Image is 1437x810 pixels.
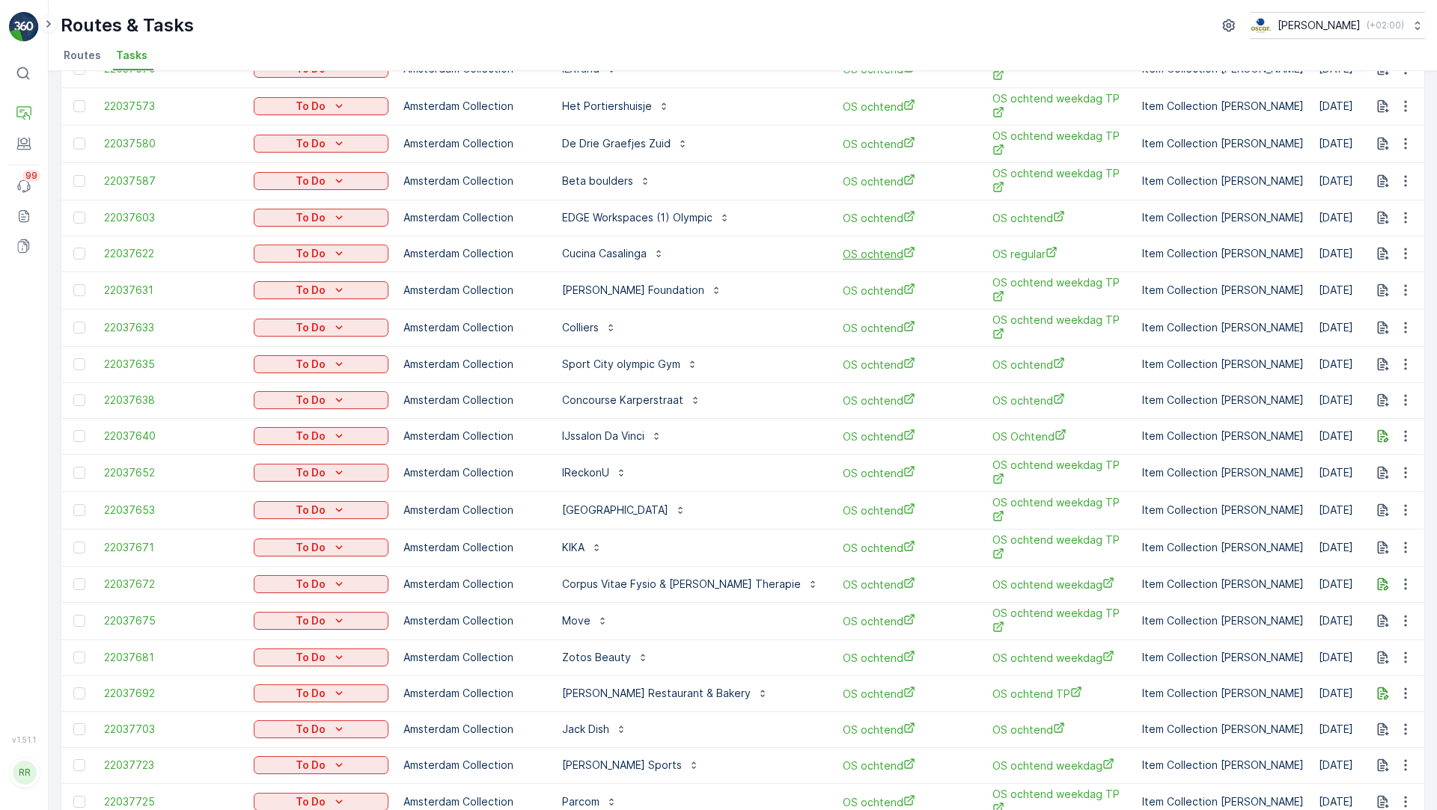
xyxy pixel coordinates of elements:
[562,99,652,114] p: Het Portiershuisje
[104,210,239,225] span: 22037603
[843,393,977,408] a: OS ochtend
[553,753,709,777] button: [PERSON_NAME] Sports
[403,429,538,444] p: Amsterdam Collection
[73,759,85,771] div: Toggle Row Selected
[104,174,239,188] span: 22037587
[104,320,239,335] span: 22037633
[403,686,538,701] p: Amsterdam Collection
[403,210,538,225] p: Amsterdam Collection
[843,758,977,773] a: OS ochtend
[843,577,977,592] a: OS ochtend
[1142,210,1304,225] p: Item Collection [PERSON_NAME]
[73,175,85,187] div: Toggle Row Selected
[104,613,239,628] a: 22037675
[104,540,239,555] span: 22037671
[254,97,388,115] button: To Do
[73,358,85,370] div: Toggle Row Selected
[992,313,1127,343] span: OS ochtend weekdag TP
[73,578,85,590] div: Toggle Row Selected
[403,283,538,298] p: Amsterdam Collection
[104,722,239,737] a: 22037703
[403,465,538,480] p: Amsterdam Collection
[254,245,388,263] button: To Do
[1142,429,1304,444] p: Item Collection [PERSON_NAME]
[992,758,1127,773] span: OS ochtend weekdag
[843,99,977,114] span: OS ochtend
[254,612,388,630] button: To Do
[992,129,1127,159] a: OS ochtend weekdag TP
[553,609,617,633] button: Move
[9,12,39,42] img: logo
[73,651,85,663] div: Toggle Row Selected
[254,720,388,738] button: To Do
[73,687,85,699] div: Toggle Row Selected
[403,320,538,335] p: Amsterdam Collection
[992,577,1127,592] span: OS ochtend weekdag
[104,758,239,773] span: 22037723
[843,794,977,810] a: OS ochtend
[1142,320,1304,335] p: Item Collection [PERSON_NAME]
[296,357,326,372] p: To Do
[296,174,326,188] p: To Do
[403,758,538,773] p: Amsterdam Collection
[104,357,239,372] a: 22037635
[562,503,668,518] p: [GEOGRAPHIC_DATA]
[1142,650,1304,665] p: Item Collection [PERSON_NAME]
[403,613,538,628] p: Amsterdam Collection
[562,393,683,408] p: Concourse Karperstraat
[104,429,239,444] a: 22037640
[296,540,326,555] p: To Do
[843,650,977,666] a: OS ochtend
[992,166,1127,197] a: OS ochtend weekdag TP
[104,283,239,298] span: 22037631
[843,686,977,702] span: OS ochtend
[843,503,977,518] span: OS ochtend
[553,424,671,448] button: IJssalon Da Vinci
[1142,577,1304,592] p: Item Collection [PERSON_NAME]
[296,210,326,225] p: To Do
[73,541,85,553] div: Toggle Row Selected
[25,170,37,182] p: 99
[403,393,538,408] p: Amsterdam Collection
[553,572,828,596] button: Corpus Vitae Fysio & [PERSON_NAME] Therapie
[992,357,1127,372] a: OS ochtend
[296,320,326,335] p: To Do
[843,722,977,737] a: OS ochtend
[403,722,538,737] p: Amsterdam Collection
[296,758,326,773] p: To Do
[104,794,239,809] a: 22037725
[104,503,239,518] a: 22037653
[1142,357,1304,372] p: Item Collection [PERSON_NAME]
[296,613,326,628] p: To Do
[843,613,977,629] span: OS ochtend
[992,650,1127,666] a: OS ochtend weekdag
[992,429,1127,444] span: OS Ochtend
[553,169,660,193] button: Beta boulders
[104,136,239,151] span: 22037580
[843,465,977,481] span: OS ochtend
[254,209,388,227] button: To Do
[843,429,977,444] span: OS ochtend
[73,796,85,808] div: Toggle Row Selected
[843,210,977,226] a: OS ochtend
[1142,393,1304,408] p: Item Collection [PERSON_NAME]
[843,136,977,152] a: OS ochtend
[254,539,388,556] button: To Do
[992,210,1127,226] a: OS ochtend
[403,650,538,665] p: Amsterdam Collection
[254,427,388,445] button: To Do
[562,722,609,737] p: Jack Dish
[403,540,538,555] p: Amsterdam Collection
[73,467,85,479] div: Toggle Row Selected
[73,430,85,442] div: Toggle Row Selected
[553,352,707,376] button: Sport City olympic Gym
[562,540,585,555] p: KIKA
[992,393,1127,408] a: OS ochtend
